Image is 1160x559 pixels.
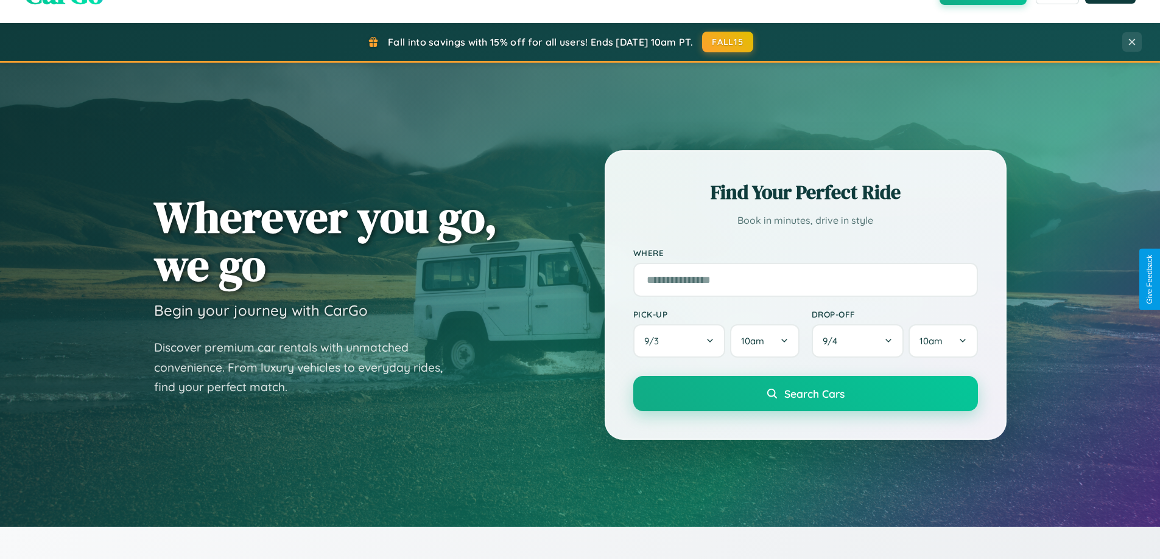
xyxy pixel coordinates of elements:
label: Where [633,248,978,258]
div: Give Feedback [1145,255,1154,304]
h3: Begin your journey with CarGo [154,301,368,319]
span: Fall into savings with 15% off for all users! Ends [DATE] 10am PT. [388,36,693,48]
h2: Find Your Perfect Ride [633,179,978,206]
p: Book in minutes, drive in style [633,212,978,229]
span: Search Cars [784,387,845,400]
span: 10am [741,335,764,347]
button: 10am [730,324,799,358]
label: Pick-up [633,309,800,319]
button: Search Cars [633,376,978,411]
button: 9/4 [812,324,904,358]
h1: Wherever you go, we go [154,193,497,289]
label: Drop-off [812,309,978,319]
span: 9 / 4 [823,335,843,347]
button: FALL15 [702,32,753,52]
span: 10am [919,335,943,347]
button: 9/3 [633,324,726,358]
span: 9 / 3 [644,335,665,347]
button: 10am [909,324,977,358]
p: Discover premium car rentals with unmatched convenience. From luxury vehicles to everyday rides, ... [154,338,459,397]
